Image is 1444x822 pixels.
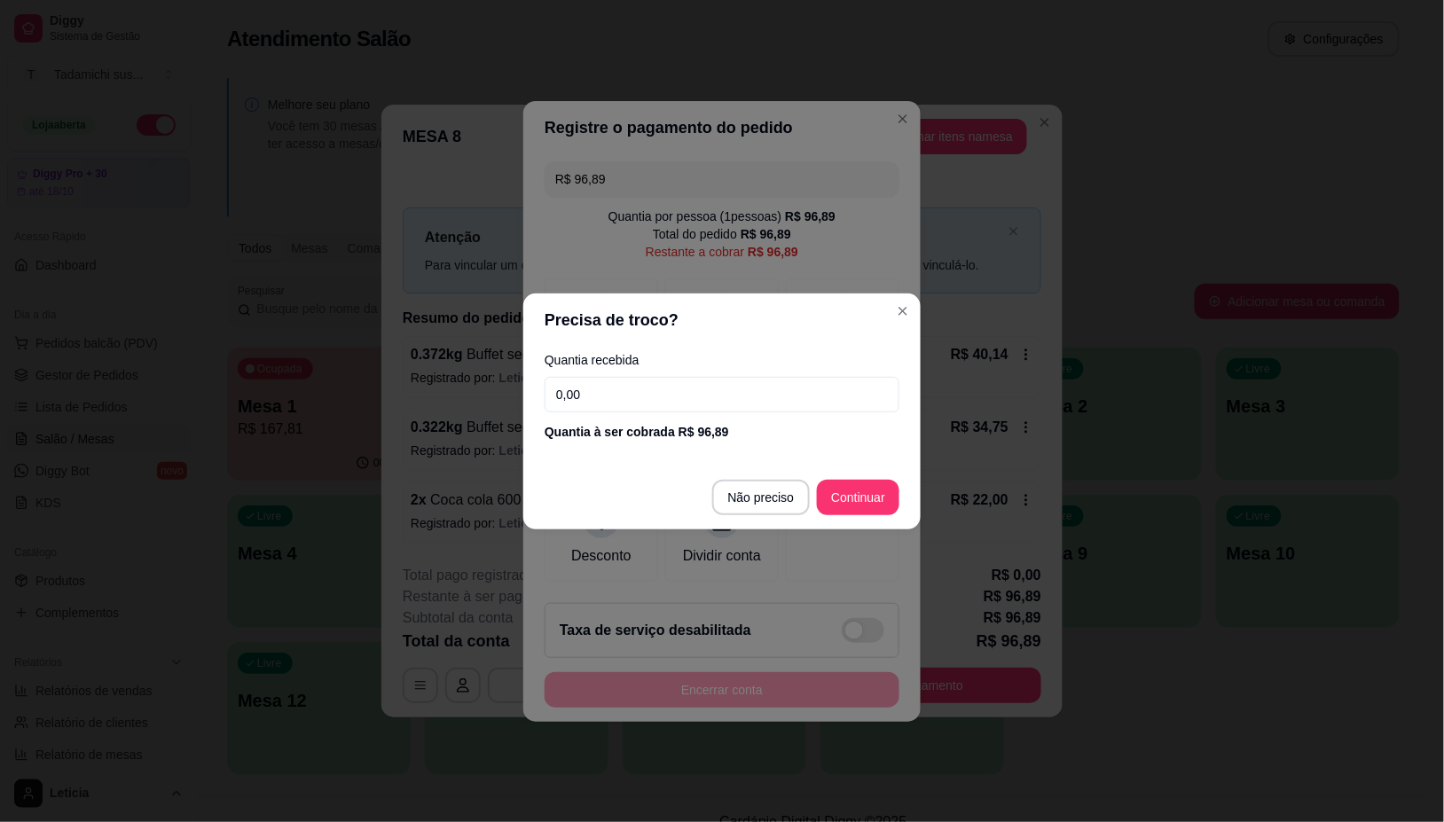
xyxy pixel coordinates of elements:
button: Close [889,297,917,325]
button: Continuar [817,480,899,515]
button: Não preciso [712,480,811,515]
header: Precisa de troco? [523,294,921,347]
label: Quantia recebida [545,354,899,366]
div: Quantia à ser cobrada R$ 96,89 [545,423,899,441]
